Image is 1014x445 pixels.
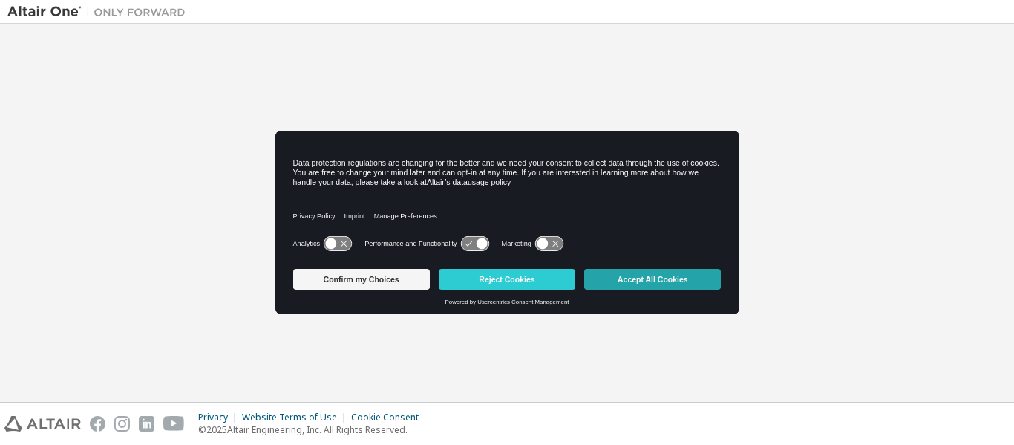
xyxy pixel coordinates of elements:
div: Privacy [198,412,242,423]
p: © 2025 Altair Engineering, Inc. All Rights Reserved. [198,423,428,436]
img: youtube.svg [163,416,185,432]
img: altair_logo.svg [4,416,81,432]
div: Cookie Consent [351,412,428,423]
img: Altair One [7,4,193,19]
img: facebook.svg [90,416,105,432]
img: linkedin.svg [139,416,154,432]
img: instagram.svg [114,416,130,432]
div: Website Terms of Use [242,412,351,423]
